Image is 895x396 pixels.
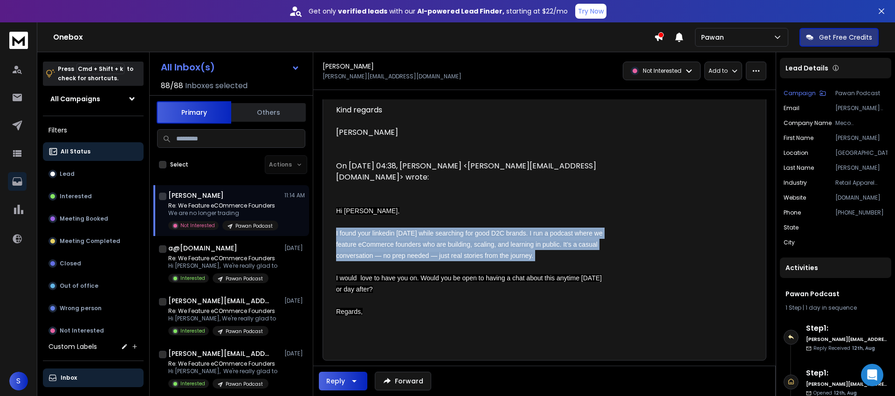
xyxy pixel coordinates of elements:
p: [PERSON_NAME][EMAIL_ADDRESS][DOMAIN_NAME] [835,104,888,112]
h3: Custom Labels [48,342,97,351]
p: Re: We Feature eCOmmerce Founders [168,255,277,262]
p: Out of office [60,282,98,290]
p: 11:14 AM [284,192,305,199]
button: Primary [157,101,231,124]
h1: All Inbox(s) [161,63,215,72]
p: Closed [60,260,81,267]
button: All Campaigns [43,90,144,108]
button: Interested [43,187,144,206]
p: [DOMAIN_NAME] [835,194,888,201]
div: Kind regards [336,104,608,116]
h1: Onebox [53,32,654,43]
h1: [PERSON_NAME][EMAIL_ADDRESS][DOMAIN_NAME] [168,296,271,306]
p: Lead Details [785,63,828,73]
p: Pawan [701,33,728,42]
button: Forward [375,372,431,390]
button: Inbox [43,368,144,387]
p: Re: We Feature eCOmmerce Founders [168,307,276,315]
span: Hi [PERSON_NAME], [336,207,399,215]
button: Closed [43,254,144,273]
button: Reply [319,372,367,390]
p: Pawan Podcast [835,90,888,97]
button: Lead [43,165,144,183]
p: website [784,194,806,201]
p: Meeting Booked [60,215,108,222]
p: [DATE] [284,297,305,305]
p: [PERSON_NAME] [835,164,888,172]
p: Pawan Podcast [235,222,273,229]
h1: [PERSON_NAME][EMAIL_ADDRESS][DOMAIN_NAME] [168,349,271,358]
p: Wrong person [60,305,102,312]
div: Activities [780,257,891,278]
p: Not Interested [643,67,682,75]
h1: All Campaigns [50,94,100,104]
p: Interested [180,275,205,282]
p: Pawan Podcast [226,328,263,335]
p: [GEOGRAPHIC_DATA] [835,149,888,157]
p: Retail Apparel and Fashion [835,179,888,187]
h6: [PERSON_NAME][EMAIL_ADDRESS][DOMAIN_NAME] [806,381,888,388]
button: Get Free Credits [799,28,879,47]
button: Others [231,102,306,123]
p: Company Name [784,119,832,127]
p: Get only with our starting at $22/mo [309,7,568,16]
p: Interested [180,327,205,334]
p: Get Free Credits [819,33,872,42]
strong: AI-powered Lead Finder, [417,7,504,16]
button: S [9,372,28,390]
p: Phone [784,209,801,216]
div: [PERSON_NAME] [336,127,608,138]
p: State [784,224,799,231]
p: First Name [784,134,813,142]
button: Meeting Booked [43,209,144,228]
button: All Status [43,142,144,161]
blockquote: On [DATE] 04:38, [PERSON_NAME] <[PERSON_NAME][EMAIL_ADDRESS][DOMAIN_NAME]> wrote: [336,149,608,194]
button: Meeting Completed [43,232,144,250]
p: Lead [60,170,75,178]
p: Not Interested [180,222,215,229]
p: Reply Received [813,345,875,352]
p: Interested [180,380,205,387]
img: logo [9,32,28,49]
p: industry [784,179,807,187]
p: location [784,149,808,157]
p: Last Name [784,164,814,172]
p: Not Interested [60,327,104,334]
span: I found your linkedin [DATE] while searching for good D2C brands. I run a podcast where we featur... [336,229,603,259]
strong: verified leads [338,7,387,16]
p: [DATE] [284,244,305,252]
p: Try Now [578,7,604,16]
div: Open Intercom Messenger [861,364,883,386]
h3: Inboxes selected [185,80,248,91]
p: All Status [61,148,90,155]
p: Pawan Podcast [226,381,263,388]
p: We are no longer trading [168,209,278,217]
p: Meeting Completed [60,237,120,245]
p: Hi [PERSON_NAME], We're really glad to [168,262,277,270]
p: [DATE] [284,350,305,357]
h1: [PERSON_NAME] [168,191,224,200]
h1: a@[DOMAIN_NAME] [168,243,237,253]
button: Try Now [575,4,606,19]
span: 1 Step [785,304,801,312]
p: [PERSON_NAME][EMAIL_ADDRESS][DOMAIN_NAME] [323,73,461,80]
h6: Step 1 : [806,368,888,379]
button: Wrong person [43,299,144,318]
span: 1 day in sequence [805,304,857,312]
span: Regards, [336,308,363,315]
h1: Pawan Podcast [785,289,886,299]
div: We are no longer trading but thank you for your interest. [336,82,616,347]
span: 12th, Aug [852,345,875,352]
button: Campaign [784,90,826,97]
p: Hi [PERSON_NAME], We're really glad to [168,315,276,322]
p: City [784,239,795,246]
h3: Filters [43,124,144,137]
p: Interested [60,193,92,200]
p: [PHONE_NUMBER] [835,209,888,216]
p: Re: We Feature eCOmmerce Founders [168,202,278,209]
span: Cmd + Shift + k [76,63,124,74]
h1: [PERSON_NAME] [323,62,374,71]
button: Not Interested [43,321,144,340]
span: 88 / 88 [161,80,183,91]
